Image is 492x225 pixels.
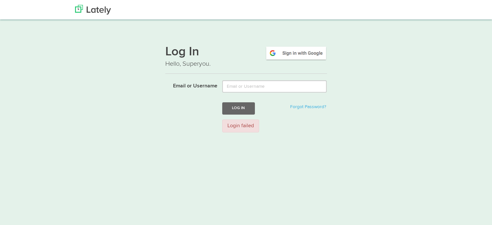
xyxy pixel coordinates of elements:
[222,80,327,93] input: Email or Username
[75,5,111,15] img: Lately
[290,105,326,109] a: Forgot Password?
[160,80,218,90] label: Email or Username
[165,59,327,69] p: Hello, Superyou.
[222,119,259,133] div: Login failed
[222,102,255,114] button: Log In
[165,46,327,59] h1: Log In
[265,46,327,61] img: google-signin.png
